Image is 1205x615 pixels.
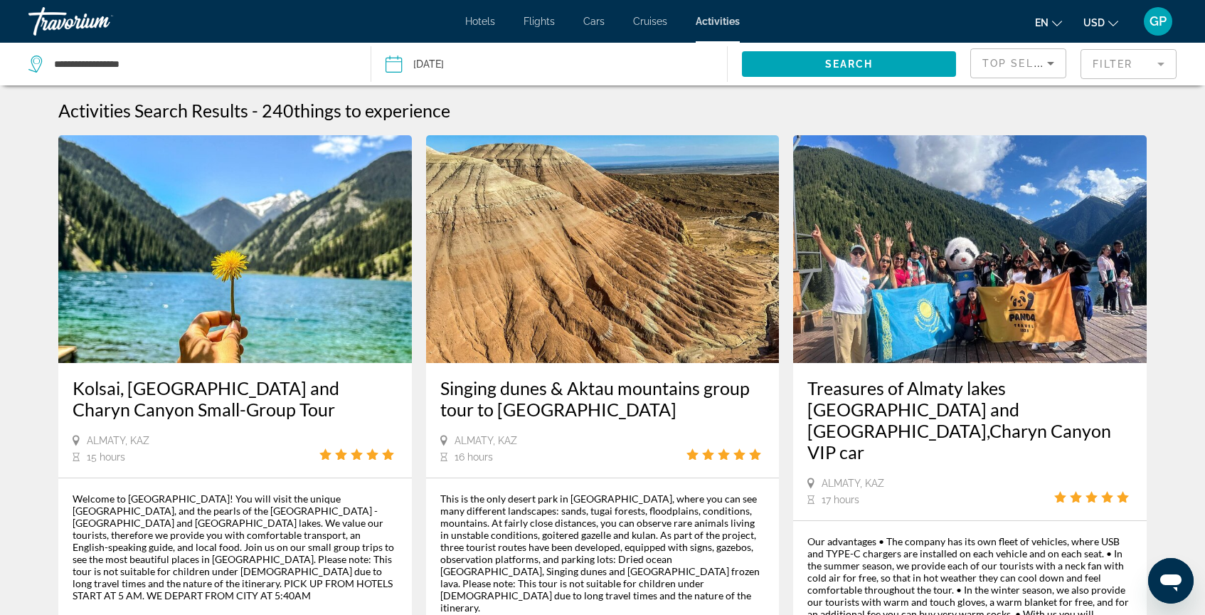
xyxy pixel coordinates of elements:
[252,100,258,121] span: -
[982,55,1054,72] mat-select: Sort by
[822,478,884,489] span: Almaty, KAZ
[1083,12,1118,33] button: Change currency
[742,51,956,77] button: Search
[1035,17,1049,28] span: en
[87,451,125,463] span: 15 hours
[426,135,780,363] img: 83.jpg
[87,435,149,446] span: Almaty, KAZ
[633,16,667,27] a: Cruises
[1083,17,1105,28] span: USD
[524,16,555,27] a: Flights
[294,100,450,121] span: things to experience
[262,100,450,121] h2: 240
[455,435,517,446] span: Almaty, KAZ
[793,135,1147,363] img: 00.jpg
[440,493,765,614] div: This is the only desert park in [GEOGRAPHIC_DATA], where you can see many different landscapes: s...
[58,100,248,121] h1: Activities Search Results
[822,494,859,505] span: 17 hours
[73,493,398,601] div: Welcome to [GEOGRAPHIC_DATA]! You will visit the unique [GEOGRAPHIC_DATA], and the pearls of the ...
[386,43,728,85] button: Date: Sep 21, 2025
[1150,14,1167,28] span: GP
[825,58,874,70] span: Search
[73,377,398,420] a: Kolsai, [GEOGRAPHIC_DATA] and Charyn Canyon Small-Group Tour
[1148,558,1194,604] iframe: Button to launch messaging window
[1081,48,1177,80] button: Filter
[807,377,1132,463] a: Treasures of Almaty lakes [GEOGRAPHIC_DATA] and [GEOGRAPHIC_DATA],Charyn Canyon VIP car
[455,451,493,463] span: 16 hours
[28,3,171,40] a: Travorium
[583,16,605,27] a: Cars
[1140,6,1177,36] button: User Menu
[1035,12,1062,33] button: Change language
[465,16,495,27] a: Hotels
[58,135,412,363] img: 9f.jpg
[440,377,765,420] a: Singing dunes & Aktau mountains group tour to [GEOGRAPHIC_DATA]
[696,16,740,27] a: Activities
[982,58,1063,69] span: Top Sellers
